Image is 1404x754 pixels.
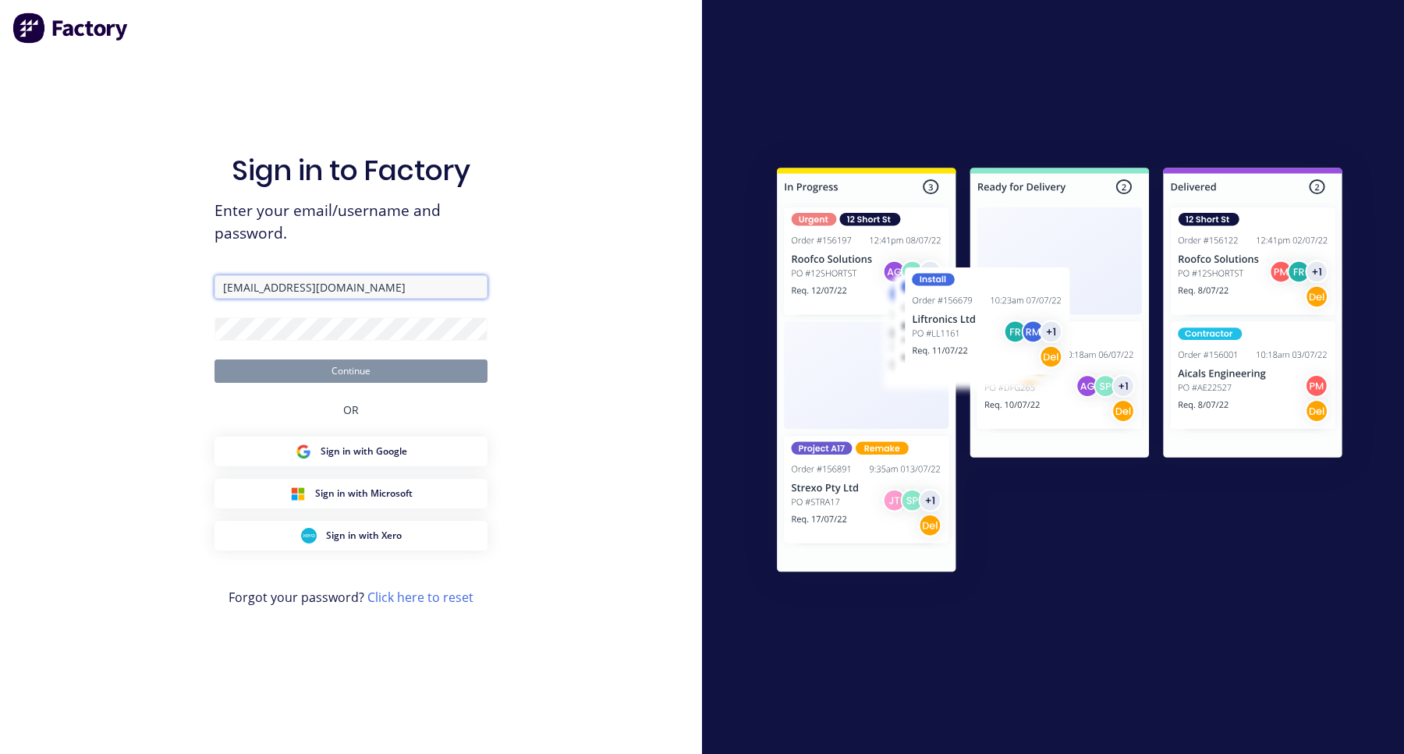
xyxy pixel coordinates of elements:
[214,479,487,508] button: Microsoft Sign inSign in with Microsoft
[232,154,470,187] h1: Sign in to Factory
[214,521,487,550] button: Xero Sign inSign in with Xero
[290,486,306,501] img: Microsoft Sign in
[743,136,1377,609] img: Sign in
[367,589,473,606] a: Click here to reset
[301,528,317,543] img: Xero Sign in
[343,383,359,437] div: OR
[12,12,129,44] img: Factory
[321,444,407,458] span: Sign in with Google
[214,275,487,299] input: Email/Username
[214,200,487,245] span: Enter your email/username and password.
[229,588,473,607] span: Forgot your password?
[214,359,487,383] button: Continue
[214,437,487,466] button: Google Sign inSign in with Google
[296,444,311,459] img: Google Sign in
[315,487,413,501] span: Sign in with Microsoft
[326,529,402,543] span: Sign in with Xero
